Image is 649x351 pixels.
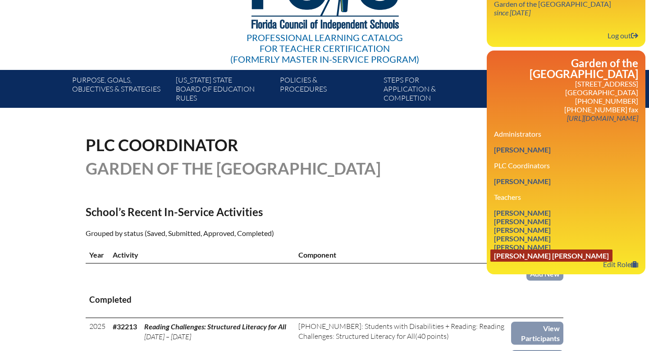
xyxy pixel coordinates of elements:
th: Year [86,246,109,263]
th: Component [295,246,511,263]
i: since [DATE] [494,8,530,17]
b: #32213 [113,322,137,331]
a: View Participants [511,322,563,345]
th: Activity [109,246,295,263]
h3: Administrators [494,129,638,138]
a: [PERSON_NAME] [PERSON_NAME] [490,249,612,262]
td: 2025 [86,318,109,346]
h3: Teachers [494,193,638,201]
span: for Teacher Certification [260,43,390,54]
span: Reading Challenges: Structured Literacy for All [144,322,286,331]
span: Garden of the [GEOGRAPHIC_DATA] [86,158,381,178]
p: [STREET_ADDRESS] [GEOGRAPHIC_DATA] [PHONE_NUMBER] [PHONE_NUMBER] fax [494,79,638,122]
a: [URL][DOMAIN_NAME] [563,112,642,124]
a: Purpose, goals,objectives & strategies [69,74,172,108]
svg: Log out [631,32,638,39]
a: [PERSON_NAME] [490,207,554,219]
a: [PERSON_NAME] [490,143,554,156]
h2: Garden of the [GEOGRAPHIC_DATA] [494,58,638,79]
h2: School’s Recent In-Service Activities [86,205,403,218]
h3: Completed [89,294,560,305]
a: Edit Role [599,258,642,270]
span: PLC Coordinator [86,135,238,155]
a: Log outLog out [604,29,642,42]
span: [PHONE_NUMBER]: Students with Disabilities + Reading: Reading Challenges: Structured Literacy for... [298,322,504,340]
a: [PERSON_NAME] [490,232,554,245]
h3: PLC Coordinators [494,161,638,170]
a: Steps forapplication & completion [380,74,484,108]
div: Professional Learning Catalog (formerly Master In-service Program) [230,32,419,65]
td: (40 points) [295,318,511,346]
a: [PERSON_NAME] [490,241,554,253]
span: [DATE] – [DATE] [144,332,191,341]
a: Policies &Procedures [276,74,380,108]
a: [PERSON_NAME] [490,175,554,187]
a: [PERSON_NAME] [490,215,554,227]
a: In-servicecomponents [484,74,588,108]
a: [US_STATE] StateBoard of Education rules [172,74,276,108]
a: [PERSON_NAME] [490,224,554,236]
p: Grouped by status (Saved, Submitted, Approved, Completed) [86,227,403,239]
